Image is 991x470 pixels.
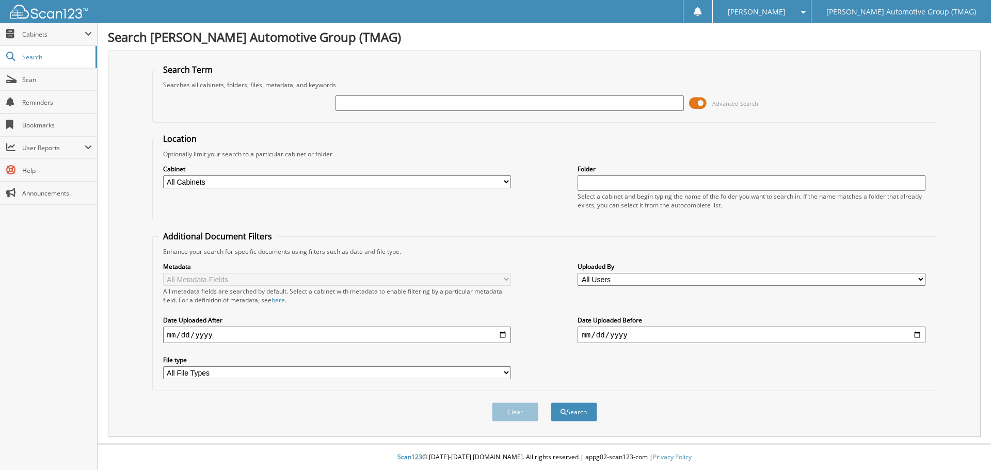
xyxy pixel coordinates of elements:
a: Privacy Policy [653,452,692,461]
span: Reminders [22,98,92,107]
div: © [DATE]-[DATE] [DOMAIN_NAME]. All rights reserved | appg02-scan123-com | [98,445,991,470]
legend: Additional Document Filters [158,231,277,242]
label: Metadata [163,262,511,271]
img: scan123-logo-white.svg [10,5,88,19]
span: [PERSON_NAME] Automotive Group (TMAG) [826,9,976,15]
label: Date Uploaded Before [578,316,925,325]
div: Select a cabinet and begin typing the name of the folder you want to search in. If the name match... [578,192,925,209]
h1: Search [PERSON_NAME] Automotive Group (TMAG) [108,28,981,45]
span: Help [22,166,92,175]
span: Scan123 [397,452,422,461]
label: Date Uploaded After [163,316,511,325]
span: Announcements [22,189,92,198]
legend: Location [158,133,202,144]
span: User Reports [22,143,85,152]
div: Optionally limit your search to a particular cabinet or folder [158,150,931,158]
span: Scan [22,75,92,84]
button: Search [551,402,597,422]
label: Cabinet [163,165,511,173]
input: start [163,327,511,343]
input: end [578,327,925,343]
span: Cabinets [22,30,85,39]
label: Folder [578,165,925,173]
label: File type [163,355,511,364]
legend: Search Term [158,64,218,75]
a: here [271,296,285,304]
span: Advanced Search [712,100,758,107]
label: Uploaded By [578,262,925,271]
div: All metadata fields are searched by default. Select a cabinet with metadata to enable filtering b... [163,287,511,304]
div: Searches all cabinets, folders, files, metadata, and keywords [158,80,931,89]
button: Clear [492,402,538,422]
span: Bookmarks [22,121,92,129]
div: Enhance your search for specific documents using filters such as date and file type. [158,247,931,256]
span: [PERSON_NAME] [728,9,786,15]
span: Search [22,53,90,61]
